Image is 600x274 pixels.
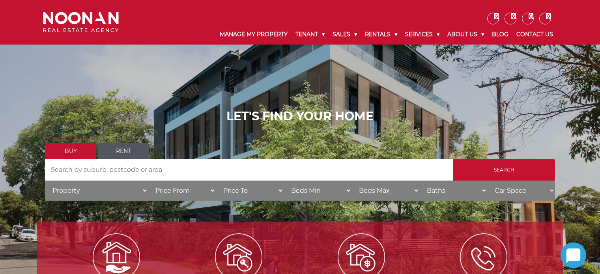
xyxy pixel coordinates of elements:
[401,24,443,45] a: Services
[443,24,488,45] a: About Us
[488,24,512,45] a: Blog
[45,143,96,159] a: Buy
[98,143,149,159] a: Rent
[43,12,119,33] img: Noonan Real Estate Agency
[512,24,557,45] a: Contact Us
[292,24,329,45] a: Tenant
[216,24,292,45] a: Manage My Property
[361,24,401,45] a: Rentals
[329,24,361,45] a: Sales
[453,159,555,181] input: Search
[45,159,453,181] input: Search by suburb, postcode or area
[45,109,555,123] h1: LET'S FIND YOUR HOME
